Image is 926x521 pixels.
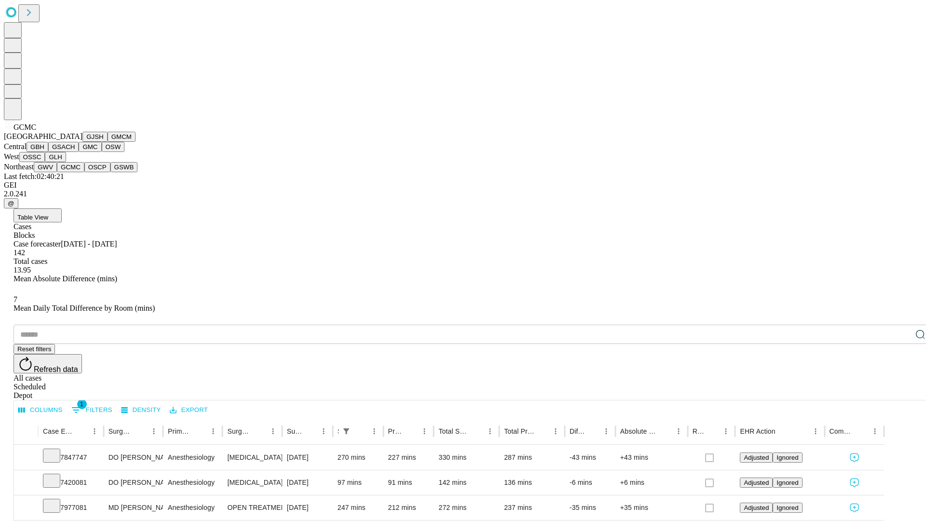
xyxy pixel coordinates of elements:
[776,504,798,511] span: Ignored
[338,495,379,520] div: 247 mins
[368,425,381,438] button: Menu
[776,479,798,486] span: Ignored
[19,152,45,162] button: OSSC
[16,403,65,418] button: Select columns
[77,399,87,409] span: 1
[388,470,429,495] div: 91 mins
[570,445,611,470] div: -43 mins
[69,402,115,418] button: Show filters
[17,345,51,353] span: Reset filters
[82,132,108,142] button: GJSH
[110,162,138,172] button: GSWB
[102,142,125,152] button: OSW
[19,450,33,466] button: Expand
[740,452,773,463] button: Adjusted
[134,425,147,438] button: Sort
[4,181,922,190] div: GEI
[109,445,158,470] div: DO [PERSON_NAME] [PERSON_NAME] Do
[168,427,192,435] div: Primary Service
[109,495,158,520] div: MD [PERSON_NAME]
[14,123,36,131] span: GCMC
[549,425,562,438] button: Menu
[740,478,773,488] button: Adjusted
[620,427,657,435] div: Absolute Difference
[535,425,549,438] button: Sort
[43,470,99,495] div: 7420081
[287,495,328,520] div: [DATE]
[14,257,47,265] span: Total cases
[388,427,404,435] div: Predicted In Room Duration
[672,425,685,438] button: Menu
[438,427,469,435] div: Total Scheduled Duration
[744,454,769,461] span: Adjusted
[4,152,19,161] span: West
[658,425,672,438] button: Sort
[19,500,33,517] button: Expand
[14,344,55,354] button: Reset filters
[84,162,110,172] button: OSCP
[438,470,494,495] div: 142 mins
[338,470,379,495] div: 97 mins
[88,425,101,438] button: Menu
[14,208,62,222] button: Table View
[17,214,48,221] span: Table View
[61,240,117,248] span: [DATE] - [DATE]
[620,495,683,520] div: +35 mins
[167,403,210,418] button: Export
[14,240,61,248] span: Case forecaster
[19,475,33,492] button: Expand
[34,365,78,373] span: Refresh data
[599,425,613,438] button: Menu
[706,425,719,438] button: Sort
[418,425,431,438] button: Menu
[4,172,64,180] span: Last fetch: 02:40:21
[340,425,353,438] div: 1 active filter
[855,425,868,438] button: Sort
[620,470,683,495] div: +6 mins
[119,403,163,418] button: Density
[43,445,99,470] div: 7847747
[48,142,79,152] button: GSACH
[14,295,17,303] span: 7
[809,425,822,438] button: Menu
[109,427,133,435] div: Surgeon Name
[287,445,328,470] div: [DATE]
[744,504,769,511] span: Adjusted
[504,495,560,520] div: 237 mins
[14,248,25,257] span: 142
[227,495,277,520] div: OPEN TREATMENT [MEDICAL_DATA] WITH PLATE
[227,427,251,435] div: Surgery Name
[773,503,802,513] button: Ignored
[108,132,136,142] button: GMCM
[34,162,57,172] button: GWV
[14,304,155,312] span: Mean Daily Total Difference by Room (mins)
[470,425,483,438] button: Sort
[388,445,429,470] div: 227 mins
[438,495,494,520] div: 272 mins
[4,198,18,208] button: @
[14,354,82,373] button: Refresh data
[504,470,560,495] div: 136 mins
[14,266,31,274] span: 13.95
[740,503,773,513] button: Adjusted
[719,425,733,438] button: Menu
[266,425,280,438] button: Menu
[570,495,611,520] div: -35 mins
[14,274,117,283] span: Mean Absolute Difference (mins)
[147,425,161,438] button: Menu
[227,445,277,470] div: [MEDICAL_DATA] SPINE POSTERIOR CERVICAL
[43,495,99,520] div: 7977081
[744,479,769,486] span: Adjusted
[193,425,206,438] button: Sort
[868,425,882,438] button: Menu
[388,495,429,520] div: 212 mins
[504,427,534,435] div: Total Predicted Duration
[340,425,353,438] button: Show filters
[43,427,73,435] div: Case Epic Id
[287,427,302,435] div: Surgery Date
[776,425,790,438] button: Sort
[4,142,27,151] span: Central
[504,445,560,470] div: 287 mins
[830,427,854,435] div: Comments
[27,142,48,152] button: GBH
